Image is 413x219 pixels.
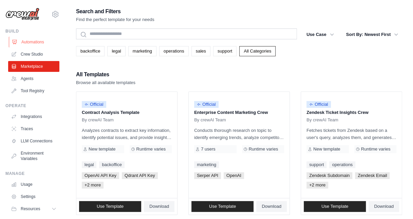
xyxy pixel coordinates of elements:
span: Resources [21,206,40,212]
a: Traces [8,123,59,134]
span: +2 more [306,182,328,188]
span: Official [82,101,106,108]
p: Conducts thorough research on topic to identify emerging trends, analyze competitor strategies, a... [194,127,284,141]
a: Environment Variables [8,148,59,164]
span: New template [89,146,115,152]
span: Runtime varies [361,146,391,152]
a: Usage [8,179,59,190]
span: 7 users [201,146,215,152]
a: Settings [8,191,59,202]
p: Enterprise Content Marketing Crew [194,109,284,116]
span: OpenAI [224,172,244,179]
p: Zendesk Ticket Insights Crew [306,109,396,116]
span: Runtime varies [249,146,278,152]
a: sales [191,46,210,56]
img: Logo [5,8,39,21]
a: support [213,46,237,56]
a: Integrations [8,111,59,122]
span: Download [149,204,169,209]
a: Crew Studio [8,49,59,60]
a: All Categories [239,46,276,56]
a: Download [256,201,287,212]
p: Find the perfect template for your needs [76,16,154,23]
h2: All Templates [76,70,135,79]
span: Official [194,101,219,108]
a: backoffice [99,161,124,168]
a: Use Template [191,201,254,212]
span: Use Template [321,204,348,209]
button: Use Case [302,28,338,41]
span: New template [313,146,340,152]
a: Marketplace [8,61,59,72]
a: Download [144,201,174,212]
span: Zendesk Email [355,172,390,179]
span: OpenAI API Key [82,172,119,179]
a: Use Template [79,201,141,212]
span: Runtime varies [136,146,166,152]
span: Official [306,101,331,108]
span: Download [262,204,281,209]
span: By crewAI Team [82,117,114,123]
span: Use Template [209,204,236,209]
span: Zendesk Subdomain [306,172,352,179]
span: By crewAI Team [194,117,226,123]
p: Analyzes contracts to extract key information, identify potential issues, and provide insights fo... [82,127,172,141]
a: marketing [194,161,219,168]
span: Download [374,204,394,209]
span: Serper API [194,172,221,179]
a: Use Template [304,201,366,212]
a: legal [82,161,96,168]
a: marketing [128,46,156,56]
span: +2 more [82,182,104,188]
span: By crewAI Team [306,117,338,123]
p: Browse all available templates [76,79,135,86]
a: legal [107,46,125,56]
p: Contract Analysis Template [82,109,172,116]
span: Use Template [97,204,124,209]
div: Operate [5,103,59,108]
a: Agents [8,73,59,84]
span: Qdrant API Key [122,172,158,179]
a: support [306,161,326,168]
a: Tool Registry [8,85,59,96]
h2: Search and Filters [76,7,154,16]
a: operations [159,46,189,56]
button: Resources [8,203,59,214]
a: LLM Connections [8,136,59,146]
a: operations [329,161,355,168]
a: Automations [9,37,60,47]
div: Manage [5,171,59,176]
p: Fetches tickets from Zendesk based on a user's query, analyzes them, and generates a summary. Out... [306,127,396,141]
a: backoffice [76,46,105,56]
button: Sort By: Newest First [342,28,402,41]
div: Build [5,28,59,34]
a: Download [369,201,399,212]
